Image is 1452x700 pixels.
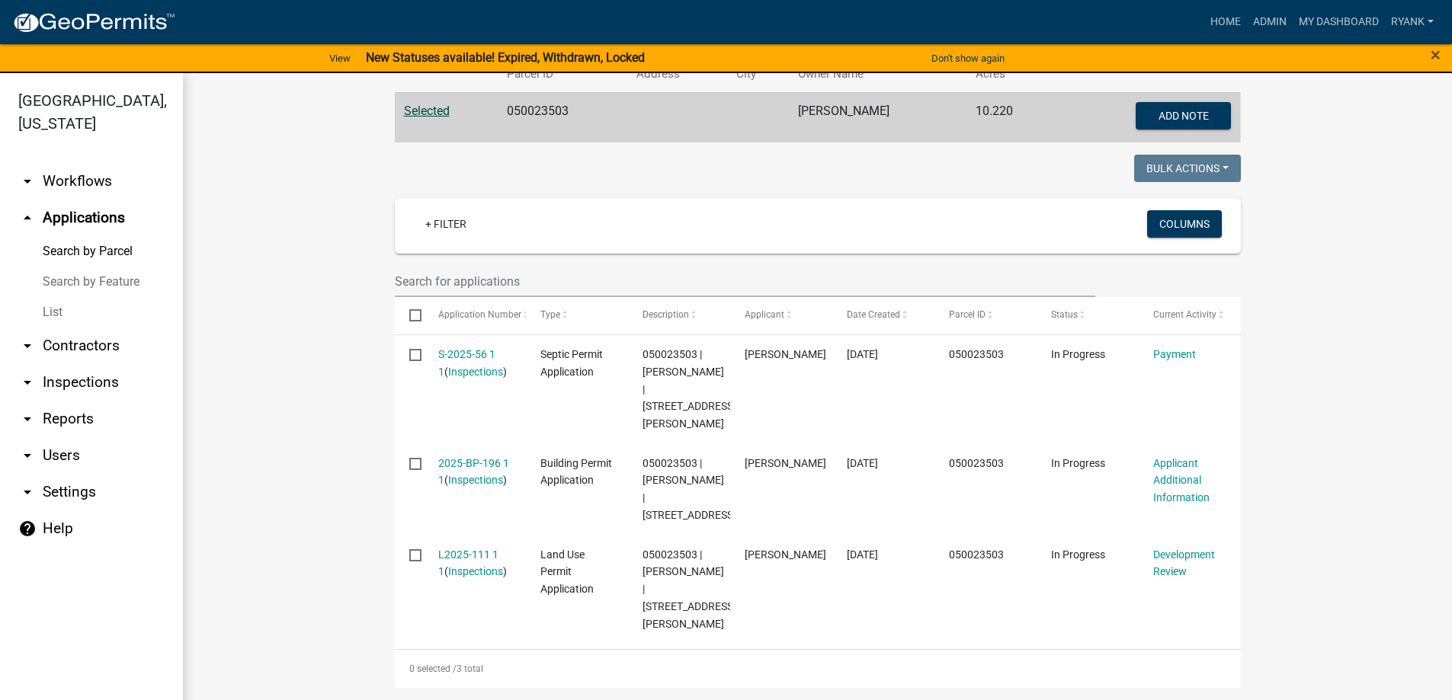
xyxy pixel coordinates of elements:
a: View [323,46,357,71]
th: Parcel ID [498,56,627,92]
datatable-header-cell: Description [628,297,730,334]
span: 08/08/2025 [847,548,878,561]
span: 050023503 [949,548,1004,561]
button: Bulk Actions [1134,155,1241,182]
td: [PERSON_NAME] [789,92,966,142]
a: Inspections [448,474,503,486]
a: Selected [404,104,450,118]
button: Add Note [1136,102,1231,129]
span: Applicant [745,309,784,320]
span: Sean Moe [745,348,826,360]
datatable-header-cell: Type [526,297,628,334]
i: arrow_drop_down [18,337,37,355]
datatable-header-cell: Status [1037,297,1139,334]
span: 08/12/2025 [847,348,878,360]
span: 050023503 | ISAAC KELASH | 14480 140TH AVE NE [643,457,736,521]
div: 3 total [395,650,1241,688]
a: Inspections [448,366,503,378]
span: Description [643,309,689,320]
a: My Dashboard [1293,8,1385,37]
button: Columns [1147,210,1222,238]
span: × [1431,44,1441,66]
th: Owner Name [789,56,966,92]
span: Parcel ID [949,309,986,320]
datatable-header-cell: Current Activity [1139,297,1241,334]
span: In Progress [1051,348,1105,360]
datatable-header-cell: Select [395,297,424,334]
div: ( ) [438,546,511,581]
th: City [727,56,789,92]
span: 050023503 [949,457,1004,469]
a: S-2025-56 1 1 [438,348,495,378]
input: Search for applications [395,266,1096,297]
div: ( ) [438,455,511,490]
span: Septic Permit Application [540,348,603,378]
a: L2025-111 1 1 [438,548,498,578]
span: 08/08/2025 [847,457,878,469]
a: Inspections [448,565,503,577]
span: Ryan Kolb [745,457,826,469]
datatable-header-cell: Date Created [832,297,934,334]
span: Building Permit Application [540,457,612,487]
i: arrow_drop_down [18,172,37,190]
datatable-header-cell: Applicant [730,297,832,334]
th: Address [627,56,727,92]
button: Close [1431,46,1441,64]
i: arrow_drop_down [18,446,37,465]
th: Acres [966,56,1056,92]
span: 050023503 | ISAAC KELASH | 14480 140TH AVE NE FOLEY MN 56329 [643,348,736,430]
span: Date Created [847,309,900,320]
span: 050023503 [949,348,1004,360]
datatable-header-cell: Parcel ID [934,297,1037,334]
span: Current Activity [1153,309,1216,320]
span: Status [1051,309,1078,320]
div: ( ) [438,346,511,381]
a: Home [1204,8,1247,37]
a: Admin [1247,8,1293,37]
span: Land Use Permit Application [540,548,594,596]
span: Application Number [438,309,521,320]
td: 050023503 [498,92,627,142]
i: arrow_drop_down [18,373,37,392]
span: 0 selected / [409,663,457,674]
a: Payment [1153,348,1196,360]
a: + Filter [413,210,479,238]
datatable-header-cell: Application Number [424,297,526,334]
a: Development Review [1153,548,1215,578]
i: arrow_drop_down [18,483,37,501]
span: In Progress [1051,457,1105,469]
span: Add Note [1159,109,1209,121]
strong: New Statuses available! Expired, Withdrawn, Locked [366,50,645,65]
span: 050023503 | ISAAC KELASH | 14480 140TH AVE NE FOLEY MN 56329 [643,548,736,630]
i: arrow_drop_up [18,209,37,227]
a: Applicant Additional Information [1153,457,1210,504]
a: 2025-BP-196 1 1 [438,457,509,487]
span: Ryan Kolb [745,548,826,561]
button: Don't show again [925,46,1011,71]
td: 10.220 [966,92,1056,142]
span: In Progress [1051,548,1105,561]
i: help [18,519,37,538]
a: RyanK [1385,8,1440,37]
span: Type [540,309,560,320]
i: arrow_drop_down [18,410,37,428]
